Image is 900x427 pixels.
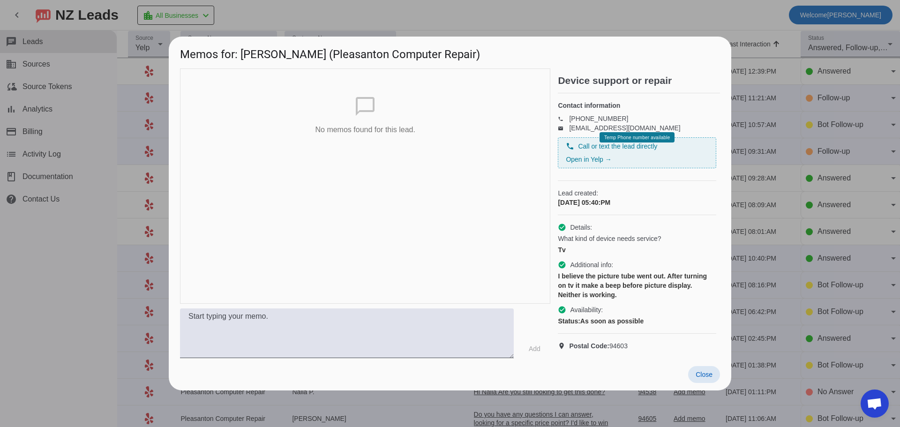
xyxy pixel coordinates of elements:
[558,261,566,269] mat-icon: check_circle
[558,316,716,326] div: As soon as possible
[566,142,574,150] mat-icon: phone
[604,135,670,140] span: Temp Phone number available
[570,223,592,232] span: Details:
[558,342,569,350] mat-icon: location_on
[569,341,628,351] span: 94603
[566,156,611,163] a: Open in Yelp →
[354,95,376,118] mat-icon: chat_bubble_outline
[558,317,580,325] strong: Status:
[558,198,716,207] div: [DATE] 05:40:PM
[169,37,731,68] h1: Memos for: [PERSON_NAME] (Pleasanton Computer Repair)
[569,342,609,350] strong: Postal Code:
[861,390,889,418] div: Open chat
[558,126,569,130] mat-icon: email
[558,245,716,255] div: Tv
[558,306,566,314] mat-icon: check_circle
[570,305,603,315] span: Availability:
[558,188,716,198] span: Lead created:
[569,115,628,122] a: [PHONE_NUMBER]
[569,124,680,132] a: [EMAIL_ADDRESS][DOMAIN_NAME]
[558,101,716,110] h4: Contact information
[558,234,661,243] span: What kind of device needs service?
[558,116,569,121] mat-icon: phone
[558,223,566,232] mat-icon: check_circle
[558,76,720,85] h2: Device support or repair
[315,125,415,135] p: No memos found for this lead.
[696,371,712,378] span: Close
[558,271,716,300] div: I believe the picture tube went out. After turning on tv it make a beep before picture display. N...
[570,260,613,270] span: Additional info:
[578,142,657,151] span: Call or text the lead directly
[688,366,720,383] button: Close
